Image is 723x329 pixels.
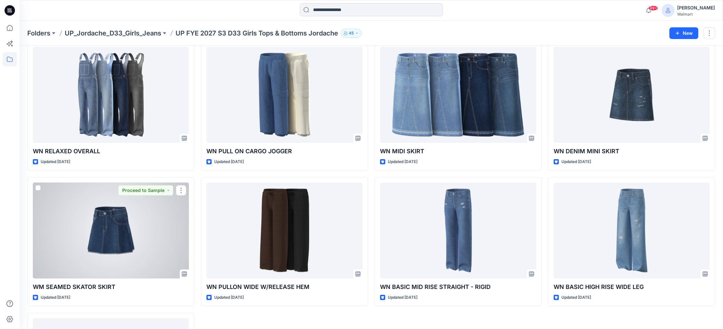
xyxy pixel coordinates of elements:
[388,158,417,165] p: Updated [DATE]
[349,30,354,37] p: 45
[33,47,189,143] a: WN RELAXED OVERALL
[206,47,362,143] a: WN PULL ON CARGO JOGGER
[388,294,417,301] p: Updated [DATE]
[665,8,671,13] svg: avatar
[65,29,161,38] a: UP_Jordache_D33_Girls_Jeans
[33,282,189,292] p: WM SEAMED SKATOR SKIRT
[561,294,591,301] p: Updated [DATE]
[561,158,591,165] p: Updated [DATE]
[41,294,70,301] p: Updated [DATE]
[669,27,698,39] button: New
[206,183,362,279] a: WN PULLON WIDE W/RELEASE HEM
[554,147,710,156] p: WN DENIM MINI SKIRT
[206,147,362,156] p: WN PULL ON CARGO JOGGER
[380,282,536,292] p: WN BASIC MID RISE STRAIGHT - RIGID
[33,147,189,156] p: WN RELAXED OVERALL
[380,147,536,156] p: WN MIDI SKIRT
[341,29,362,38] button: 45
[677,4,715,12] div: [PERSON_NAME]
[554,183,710,279] a: WN BASIC HIGH RISE WIDE LEG
[380,183,536,279] a: WN BASIC MID RISE STRAIGHT - RIGID
[176,29,338,38] p: UP FYE 2027 S3 D33 Girls Tops & Bottoms Jordache
[677,12,715,17] div: Walmart
[214,294,244,301] p: Updated [DATE]
[380,47,536,143] a: WN MIDI SKIRT
[33,183,189,279] a: WM SEAMED SKATOR SKIRT
[648,6,658,11] span: 99+
[554,47,710,143] a: WN DENIM MINI SKIRT
[41,158,70,165] p: Updated [DATE]
[554,282,710,292] p: WN BASIC HIGH RISE WIDE LEG
[27,29,50,38] a: Folders
[206,282,362,292] p: WN PULLON WIDE W/RELEASE HEM
[214,158,244,165] p: Updated [DATE]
